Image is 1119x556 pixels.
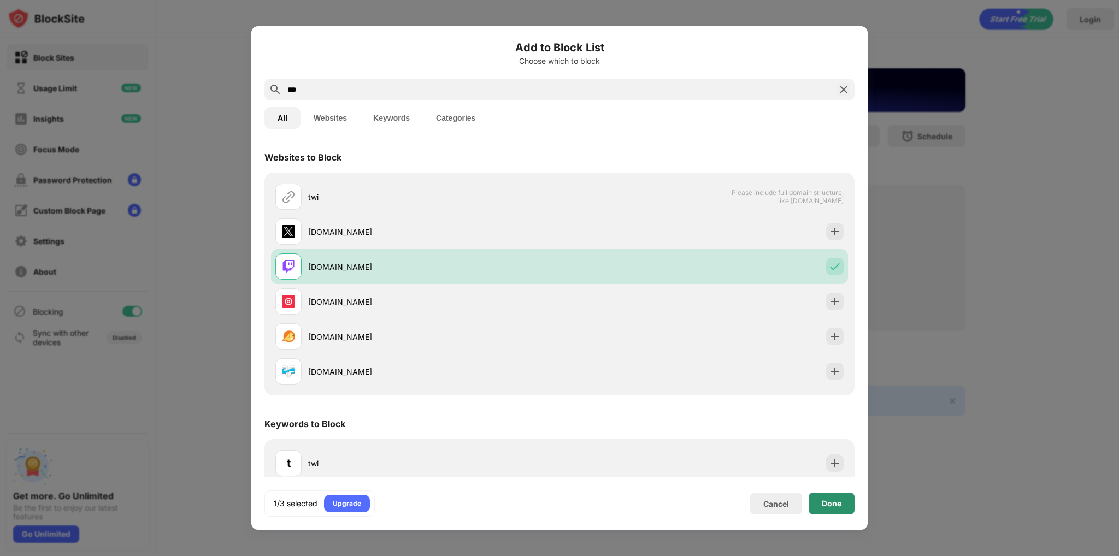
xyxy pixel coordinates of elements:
div: [DOMAIN_NAME] [308,296,559,307]
div: Upgrade [333,498,361,509]
div: Websites to Block [264,152,341,163]
img: url.svg [282,190,295,203]
div: Keywords to Block [264,418,345,429]
img: favicons [282,295,295,308]
button: All [264,107,301,129]
img: search-close [837,83,850,96]
img: favicons [282,365,295,378]
h6: Add to Block List [264,39,855,56]
span: Please include full domain structure, like [DOMAIN_NAME] [731,188,844,205]
img: favicons [282,260,295,273]
img: search.svg [269,83,282,96]
img: favicons [282,225,295,238]
button: Keywords [360,107,423,129]
img: favicons [282,330,295,343]
button: Categories [423,107,488,129]
div: Done [822,499,841,508]
div: Cancel [763,499,789,508]
div: [DOMAIN_NAME] [308,226,559,238]
button: Websites [301,107,360,129]
div: [DOMAIN_NAME] [308,261,559,273]
div: [DOMAIN_NAME] [308,366,559,377]
div: t [287,455,291,471]
div: 1/3 selected [274,498,317,509]
div: [DOMAIN_NAME] [308,331,559,342]
div: twi [308,191,559,203]
div: twi [308,458,559,469]
div: Choose which to block [264,57,855,66]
